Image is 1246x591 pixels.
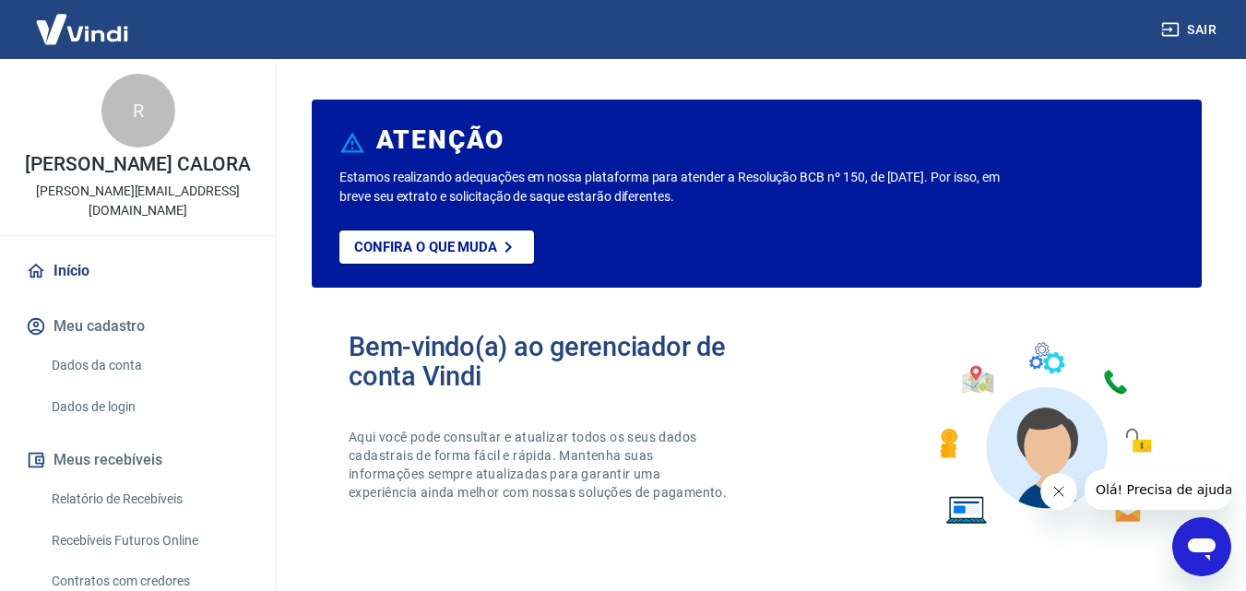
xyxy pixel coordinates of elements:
img: Vindi [22,1,142,57]
button: Meu cadastro [22,306,254,347]
iframe: Botão para abrir a janela de mensagens [1172,517,1231,576]
button: Sair [1157,13,1224,47]
h6: ATENÇÃO [376,131,504,149]
a: Confira o que muda [339,230,534,264]
img: Imagem de um avatar masculino com diversos icones exemplificando as funcionalidades do gerenciado... [923,332,1165,536]
iframe: Fechar mensagem [1040,473,1077,510]
a: Recebíveis Futuros Online [44,522,254,560]
a: Dados da conta [44,347,254,384]
button: Meus recebíveis [22,440,254,480]
p: Aqui você pode consultar e atualizar todos os seus dados cadastrais de forma fácil e rápida. Mant... [349,428,730,502]
p: [PERSON_NAME][EMAIL_ADDRESS][DOMAIN_NAME] [15,182,261,220]
p: [PERSON_NAME] CALORA [25,155,251,174]
p: Estamos realizando adequações em nossa plataforma para atender a Resolução BCB nº 150, de [DATE].... [339,168,1007,207]
span: Olá! Precisa de ajuda? [11,13,155,28]
h2: Bem-vindo(a) ao gerenciador de conta Vindi [349,332,757,391]
a: Dados de login [44,388,254,426]
p: Confira o que muda [354,239,497,255]
a: Relatório de Recebíveis [44,480,254,518]
div: R [101,74,175,148]
iframe: Mensagem da empresa [1085,469,1231,510]
a: Início [22,251,254,291]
